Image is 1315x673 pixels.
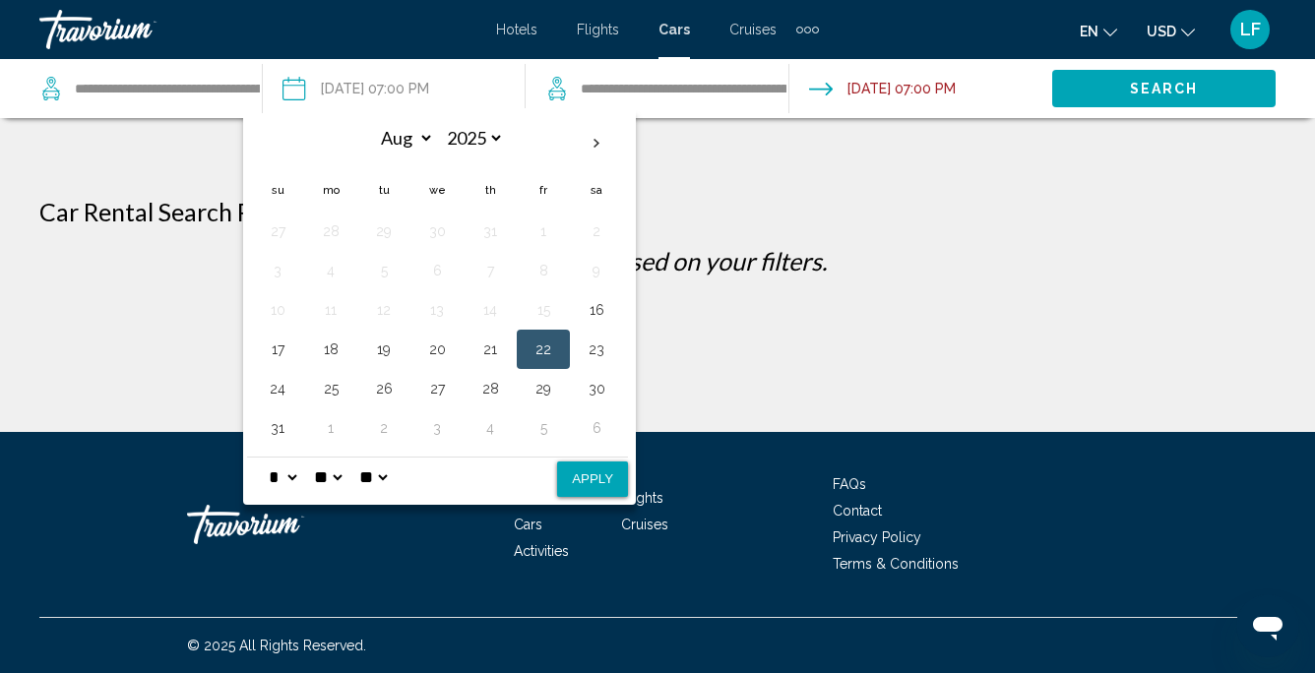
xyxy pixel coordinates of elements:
span: en [1080,24,1098,39]
button: Apply [557,461,628,497]
select: Select minute [310,458,345,497]
a: Hotels [496,22,537,37]
button: Day 30 [581,375,612,402]
button: Drop-off date: Aug 25, 2025 07:00 PM [809,59,956,118]
button: Day 23 [581,336,612,363]
iframe: Button to launch messaging window [1236,594,1299,657]
button: Day 11 [315,296,346,324]
a: Travorium [187,495,384,554]
h1: Car Rental Search Results [39,197,316,226]
button: Day 2 [581,217,612,245]
a: Terms & Conditions [833,556,959,572]
button: Day 26 [368,375,400,402]
button: Day 6 [421,257,453,284]
a: Contact [833,503,882,519]
button: Day 1 [528,217,559,245]
span: LF [1240,20,1261,39]
button: Day 29 [368,217,400,245]
a: Cruises [621,517,668,532]
button: Day 18 [315,336,346,363]
button: Day 27 [262,217,293,245]
a: Cars [658,22,690,37]
select: Select AM/PM [355,458,391,497]
button: Day 13 [421,296,453,324]
button: Day 3 [262,257,293,284]
button: Day 15 [528,296,559,324]
a: Privacy Policy [833,529,921,545]
button: Day 22 [528,336,559,363]
button: Day 12 [368,296,400,324]
button: Day 4 [315,257,346,284]
button: Pickup date: Aug 22, 2025 07:00 PM [282,59,429,118]
span: © 2025 All Rights Reserved. [187,638,366,653]
button: Change language [1080,17,1117,45]
a: Travorium [39,10,476,49]
select: Select year [440,121,504,155]
button: Next month [570,121,623,166]
button: Day 24 [262,375,293,402]
button: Day 25 [315,375,346,402]
span: USD [1147,24,1176,39]
button: Day 27 [421,375,453,402]
button: Day 16 [581,296,612,324]
button: Day 7 [474,257,506,284]
a: Cars [514,517,542,532]
button: Day 2 [368,414,400,442]
button: Day 19 [368,336,400,363]
select: Select month [370,121,434,155]
button: Day 21 [474,336,506,363]
button: Day 14 [474,296,506,324]
button: Day 30 [421,217,453,245]
a: Cruises [729,22,777,37]
button: Day 9 [581,257,612,284]
button: Day 28 [474,375,506,402]
button: Day 31 [262,414,293,442]
button: Day 17 [262,336,293,363]
button: Day 28 [315,217,346,245]
button: Day 5 [528,414,559,442]
a: Hotels [514,490,555,506]
button: Day 31 [474,217,506,245]
button: Day 10 [262,296,293,324]
button: Day 6 [581,414,612,442]
button: Extra navigation items [796,14,819,45]
a: Activities [514,543,569,559]
span: Search [1130,82,1199,97]
p: No results based on your filters. [30,246,1285,275]
button: Day 1 [315,414,346,442]
select: Select hour [265,458,300,497]
button: Day 4 [474,414,506,442]
a: FAQs [833,476,866,492]
button: Day 8 [528,257,559,284]
button: User Menu [1224,9,1276,50]
button: Change currency [1147,17,1195,45]
button: Day 3 [421,414,453,442]
button: Day 20 [421,336,453,363]
button: Search [1052,70,1276,106]
a: Flights [577,22,619,37]
button: Day 5 [368,257,400,284]
button: Day 29 [528,375,559,402]
a: Flights [621,490,663,506]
